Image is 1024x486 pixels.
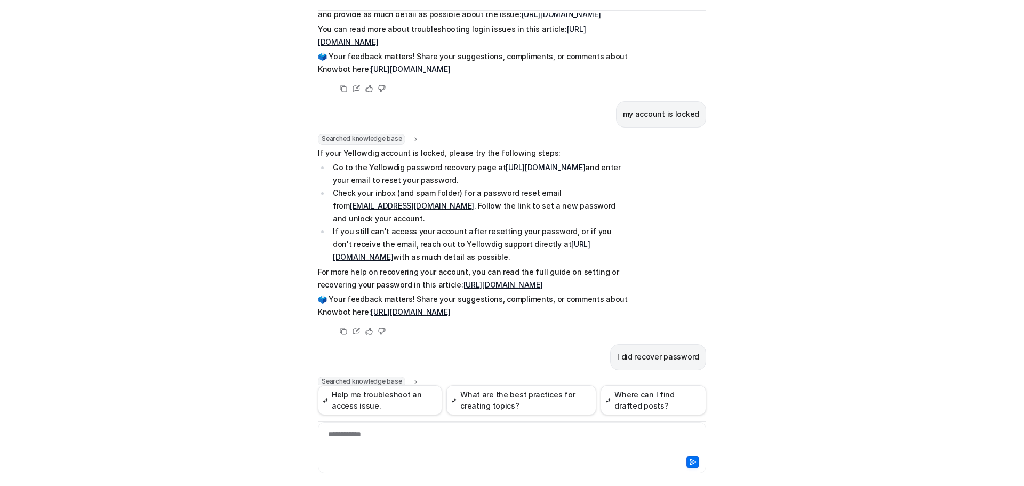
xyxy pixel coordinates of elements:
a: [URL][DOMAIN_NAME] [506,163,585,172]
p: For more help on recovering your account, you can read the full guide on setting or recovering yo... [318,266,630,291]
p: 🗳️ Your feedback matters! Share your suggestions, compliments, or comments about Knowbot here: [318,293,630,318]
span: Searched knowledge base [318,377,405,387]
li: Check your inbox (and spam folder) for a password reset email from . Follow the link to set a new... [330,187,630,225]
p: You can read more about troubleshooting login issues in this article: [318,23,630,49]
button: Help me troubleshoot an access issue. [318,385,442,415]
p: 🗳️ Your feedback matters! Share your suggestions, compliments, or comments about Knowbot here: [318,50,630,76]
a: [URL][DOMAIN_NAME] [318,25,586,46]
a: [URL][DOMAIN_NAME] [522,10,601,19]
button: What are the best practices for creating topics? [446,385,596,415]
p: If your Yellowdig account is locked, please try the following steps: [318,147,630,160]
li: Go to the Yellowdig password recovery page at and enter your email to reset your password. [330,161,630,187]
p: my account is locked [623,108,699,121]
button: Where can I find drafted posts? [601,385,706,415]
a: [URL][DOMAIN_NAME] [463,280,543,289]
li: If you still can't access your account after resetting your password, or if you don't receive the... [330,225,630,264]
a: [URL][DOMAIN_NAME] [371,65,450,74]
a: [URL][DOMAIN_NAME] [371,307,450,316]
span: Searched knowledge base [318,134,405,145]
a: [EMAIL_ADDRESS][DOMAIN_NAME] [350,201,474,210]
p: I did recover password [617,350,699,363]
